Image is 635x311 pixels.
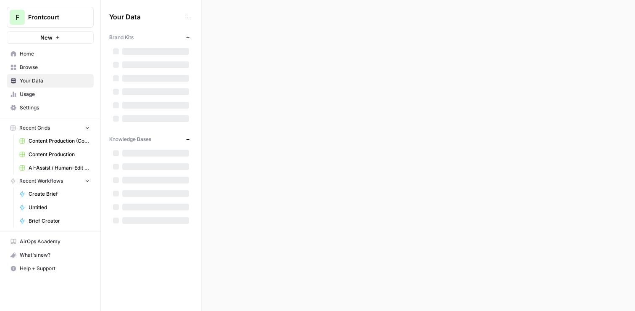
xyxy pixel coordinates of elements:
a: Home [7,47,94,61]
button: New [7,31,94,44]
button: Help + Support [7,262,94,275]
a: Create Brief [16,187,94,201]
a: Content Production (Copy) [16,134,94,148]
span: Brief Creator [29,217,90,225]
span: Content Production [29,151,90,158]
span: New [40,33,52,42]
span: Your Data [20,77,90,85]
span: Settings [20,104,90,112]
span: Browse [20,64,90,71]
a: Your Data [7,74,94,88]
button: Recent Workflows [7,175,94,187]
span: Recent Workflows [19,177,63,185]
button: What's new? [7,248,94,262]
span: Content Production (Copy) [29,137,90,145]
span: Untitled [29,204,90,211]
a: AI-Assist / Human-Edit Workflow [16,161,94,175]
span: Create Brief [29,190,90,198]
span: AirOps Academy [20,238,90,245]
span: Home [20,50,90,58]
button: Workspace: Frontcourt [7,7,94,28]
span: Recent Grids [19,124,50,132]
a: AirOps Academy [7,235,94,248]
span: Your Data [109,12,183,22]
span: Help + Support [20,265,90,272]
a: Browse [7,61,94,74]
a: Brief Creator [16,214,94,228]
a: Settings [7,101,94,114]
a: Content Production [16,148,94,161]
span: Frontcourt [28,13,79,21]
a: Untitled [16,201,94,214]
span: Brand Kits [109,34,134,41]
span: F [16,12,19,22]
div: What's new? [7,249,93,261]
span: Usage [20,90,90,98]
button: Recent Grids [7,122,94,134]
a: Usage [7,88,94,101]
span: AI-Assist / Human-Edit Workflow [29,164,90,172]
span: Knowledge Bases [109,136,151,143]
